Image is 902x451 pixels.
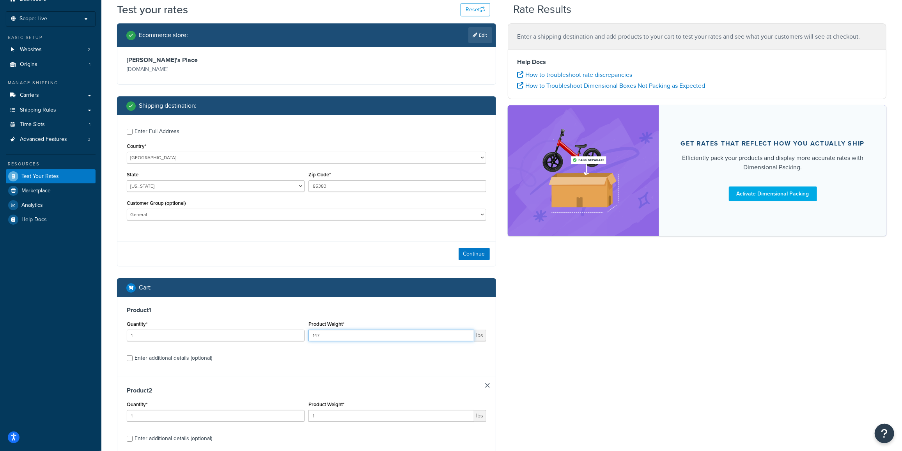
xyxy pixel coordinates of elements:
[6,43,96,57] li: Websites
[88,46,90,53] span: 2
[21,217,47,223] span: Help Docs
[468,27,492,43] a: Edit
[127,401,147,407] label: Quantity*
[127,306,486,314] h3: Product 1
[517,70,633,79] a: How to troubleshoot rate discrepancies
[681,140,865,147] div: Get rates that reflect how you actually ship
[308,172,331,178] label: Zip Code*
[513,4,571,16] h2: Rate Results
[117,2,188,17] h1: Test your rates
[21,173,59,180] span: Test Your Rates
[517,81,705,90] a: How to Troubleshoot Dimensional Boxes Not Packing as Expected
[6,57,96,72] li: Origins
[485,383,490,388] a: Remove Item
[21,202,43,209] span: Analytics
[308,410,474,422] input: 0.00
[461,3,490,16] button: Reset
[459,248,490,260] button: Continue
[517,57,877,67] h4: Help Docs
[308,330,474,341] input: 0.00
[127,330,305,341] input: 0
[6,132,96,147] li: Advanced Features
[6,57,96,72] a: Origins1
[127,143,146,149] label: Country*
[89,61,90,68] span: 1
[678,153,868,172] div: Efficiently pack your products and display more accurate rates with Dimensional Packing.
[6,88,96,103] a: Carriers
[20,107,56,114] span: Shipping Rules
[6,80,96,86] div: Manage Shipping
[6,184,96,198] a: Marketplace
[729,186,817,201] a: Activate Dimensional Packing
[20,46,42,53] span: Websites
[20,136,67,143] span: Advanced Features
[127,410,305,422] input: 0
[21,188,51,194] span: Marketplace
[139,284,152,291] h2: Cart :
[6,198,96,212] a: Analytics
[6,161,96,167] div: Resources
[20,61,37,68] span: Origins
[135,126,179,137] div: Enter Full Address
[6,117,96,132] a: Time Slots1
[6,117,96,132] li: Time Slots
[517,31,877,42] p: Enter a shipping destination and add products to your cart to test your rates and see what your c...
[127,64,305,75] p: [DOMAIN_NAME]
[474,410,486,422] span: lbs
[139,102,197,109] h2: Shipping destination :
[6,132,96,147] a: Advanced Features3
[89,121,90,128] span: 1
[308,321,344,327] label: Product Weight*
[127,200,186,206] label: Customer Group (optional)
[6,103,96,117] a: Shipping Rules
[20,92,39,99] span: Carriers
[535,117,632,224] img: feature-image-dim-d40ad3071a2b3c8e08177464837368e35600d3c5e73b18a22c1e4bb210dc32ac.png
[135,433,212,444] div: Enter additional details (optional)
[19,16,47,22] span: Scope: Live
[6,34,96,41] div: Basic Setup
[20,121,45,128] span: Time Slots
[127,172,138,178] label: State
[139,32,188,39] h2: Ecommerce store :
[6,43,96,57] a: Websites2
[6,169,96,183] a: Test Your Rates
[135,353,212,364] div: Enter additional details (optional)
[127,436,133,442] input: Enter additional details (optional)
[127,56,305,64] h3: [PERSON_NAME]'s Place
[127,355,133,361] input: Enter additional details (optional)
[88,136,90,143] span: 3
[308,401,344,407] label: Product Weight*
[127,321,147,327] label: Quantity*
[875,424,894,443] button: Open Resource Center
[127,387,486,394] h3: Product 2
[474,330,486,341] span: lbs
[127,129,133,135] input: Enter Full Address
[6,213,96,227] a: Help Docs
